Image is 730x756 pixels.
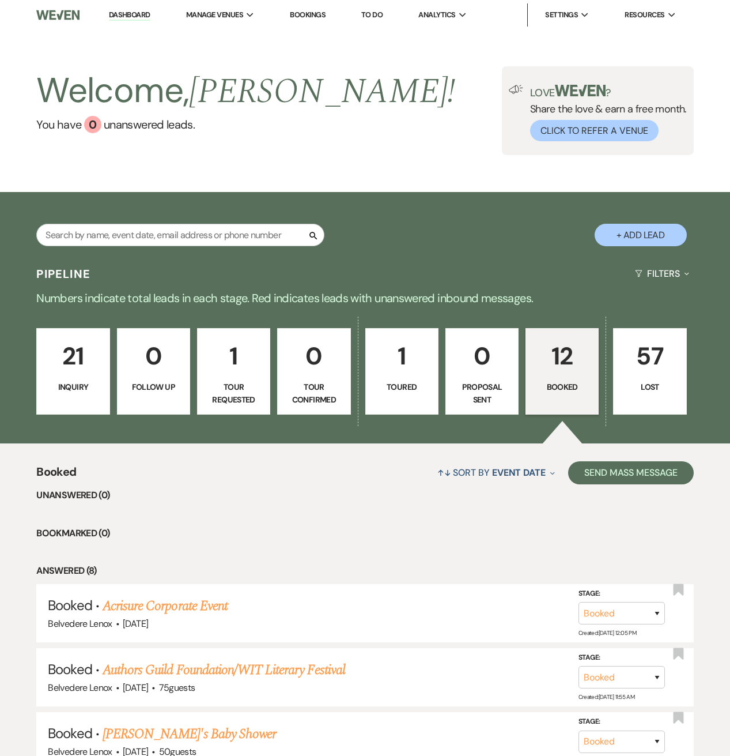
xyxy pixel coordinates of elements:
[525,328,599,415] a: 12Booked
[578,693,634,701] span: Created: [DATE] 11:55 AM
[621,337,679,375] p: 57
[578,629,636,637] span: Created: [DATE] 12:05 PM
[621,381,679,393] p: Lost
[290,10,326,20] a: Bookings
[205,381,263,407] p: Tour Requested
[418,9,455,21] span: Analytics
[533,337,591,375] p: 12
[625,9,664,21] span: Resources
[578,652,665,664] label: Stage:
[48,724,92,742] span: Booked
[36,3,79,27] img: Weven Logo
[109,10,150,21] a: Dashboard
[36,488,693,503] li: Unanswered (0)
[159,682,195,694] span: 75 guests
[44,337,102,375] p: 21
[124,381,183,393] p: Follow Up
[36,66,455,116] h2: Welcome,
[36,266,90,282] h3: Pipeline
[453,337,511,375] p: 0
[36,116,455,133] a: You have 0 unanswered leads.
[36,526,693,541] li: Bookmarked (0)
[445,328,519,415] a: 0Proposal Sent
[285,381,343,407] p: Tour Confirmed
[205,337,263,375] p: 1
[44,381,102,393] p: Inquiry
[533,381,591,393] p: Booked
[492,467,546,479] span: Event Date
[545,9,578,21] span: Settings
[117,328,190,415] a: 0Follow Up
[36,463,76,488] span: Booked
[277,328,350,415] a: 0Tour Confirmed
[197,328,270,415] a: 1Tour Requested
[568,461,694,484] button: Send Mass Message
[613,328,686,415] a: 57Lost
[373,381,431,393] p: Toured
[48,682,112,694] span: Belvedere Lenox
[285,337,343,375] p: 0
[103,724,276,744] a: [PERSON_NAME]'s Baby Shower
[530,85,687,98] p: Love ?
[361,10,383,20] a: To Do
[453,381,511,407] p: Proposal Sent
[84,116,101,133] div: 0
[36,563,693,578] li: Answered (8)
[48,596,92,614] span: Booked
[555,85,606,96] img: weven-logo-green.svg
[36,224,324,246] input: Search by name, event date, email address or phone number
[48,618,112,630] span: Belvedere Lenox
[36,328,109,415] a: 21Inquiry
[186,9,243,21] span: Manage Venues
[373,337,431,375] p: 1
[523,85,687,141] div: Share the love & earn a free month.
[189,65,455,118] span: [PERSON_NAME] !
[595,224,687,246] button: + Add Lead
[578,588,665,600] label: Stage:
[103,596,228,616] a: Acrisure Corporate Event
[630,258,693,289] button: Filters
[509,85,523,94] img: loud-speaker-illustration.svg
[123,618,148,630] span: [DATE]
[433,457,559,488] button: Sort By Event Date
[48,660,92,678] span: Booked
[530,120,659,141] button: Click to Refer a Venue
[123,682,148,694] span: [DATE]
[578,716,665,728] label: Stage:
[124,337,183,375] p: 0
[103,660,345,680] a: Authors Guild Foundation/WIT Literary Festival
[365,328,438,415] a: 1Toured
[437,467,451,479] span: ↑↓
